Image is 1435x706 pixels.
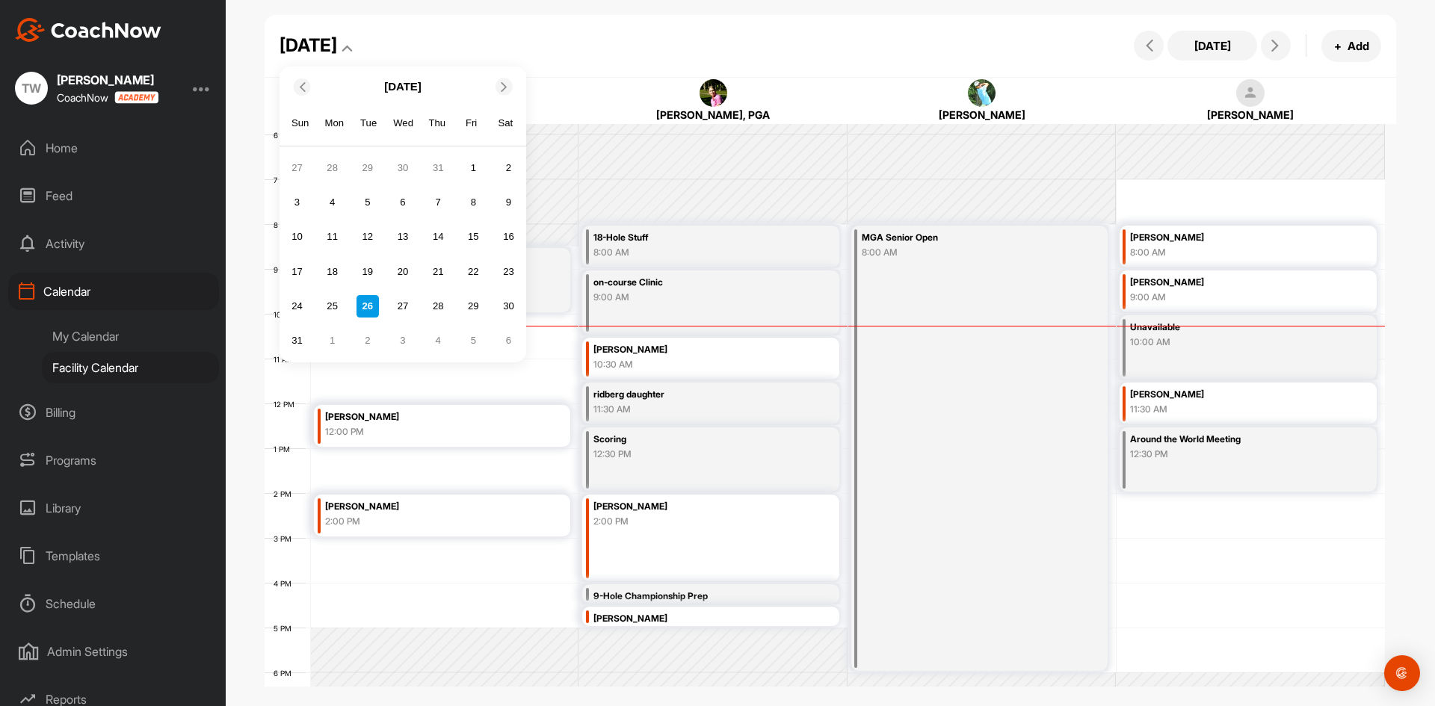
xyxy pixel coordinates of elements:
[427,157,449,179] div: Choose Thursday, July 31st, 2025
[498,329,520,352] div: Choose Saturday, September 6th, 2025
[1236,79,1265,108] img: square_default-ef6cabf814de5a2bf16c804365e32c732080f9872bdf737d349900a9daf73cf9.png
[1130,403,1330,416] div: 11:30 AM
[42,352,219,383] div: Facility Calendar
[700,79,728,108] img: square_095835cd76ac6bd3b20469ba0b26027f.jpg
[57,74,158,86] div: [PERSON_NAME]
[593,403,793,416] div: 11:30 AM
[462,191,484,214] div: Choose Friday, August 8th, 2025
[8,537,219,575] div: Templates
[265,400,309,409] div: 12 PM
[392,157,414,179] div: Choose Wednesday, July 30th, 2025
[1130,335,1330,349] div: 10:00 AM
[427,329,449,352] div: Choose Thursday, September 4th, 2025
[286,295,308,318] div: Choose Sunday, August 24th, 2025
[593,448,793,461] div: 12:30 PM
[321,191,344,214] div: Choose Monday, August 4th, 2025
[427,191,449,214] div: Choose Thursday, August 7th, 2025
[265,669,306,678] div: 6 PM
[286,329,308,352] div: Choose Sunday, August 31st, 2025
[498,157,520,179] div: Choose Saturday, August 2nd, 2025
[8,633,219,670] div: Admin Settings
[462,114,481,133] div: Fri
[1334,38,1342,54] span: +
[42,321,219,352] div: My Calendar
[321,260,344,282] div: Choose Monday, August 18th, 2025
[498,226,520,248] div: Choose Saturday, August 16th, 2025
[357,191,379,214] div: Choose Tuesday, August 5th, 2025
[1130,319,1330,336] div: Unavailable
[8,273,219,310] div: Calendar
[593,498,793,515] div: [PERSON_NAME]
[462,329,484,352] div: Choose Friday, September 5th, 2025
[8,394,219,431] div: Billing
[265,265,307,274] div: 9 AM
[384,78,422,96] p: [DATE]
[593,274,793,291] div: on-course Clinic
[286,157,308,179] div: Choose Sunday, July 27th, 2025
[1130,229,1330,247] div: [PERSON_NAME]
[265,624,306,633] div: 5 PM
[114,91,158,104] img: CoachNow acadmey
[280,32,337,59] div: [DATE]
[8,177,219,214] div: Feed
[357,157,379,179] div: Choose Tuesday, July 29th, 2025
[593,386,793,403] div: ridberg daughter
[357,295,379,318] div: Choose Tuesday, August 26th, 2025
[8,225,219,262] div: Activity
[15,18,161,42] img: CoachNow
[1130,386,1330,403] div: [PERSON_NAME]
[8,442,219,479] div: Programs
[265,579,306,588] div: 4 PM
[8,585,219,622] div: Schedule
[265,176,306,185] div: 7 AM
[57,91,158,104] div: CoachNow
[291,114,310,133] div: Sun
[593,610,793,628] div: [PERSON_NAME]
[393,114,413,133] div: Wed
[593,291,793,304] div: 9:00 AM
[359,114,378,133] div: Tue
[593,515,793,528] div: 2:00 PM
[1139,107,1363,123] div: [PERSON_NAME]
[357,226,379,248] div: Choose Tuesday, August 12th, 2025
[462,295,484,318] div: Choose Friday, August 29th, 2025
[357,329,379,352] div: Choose Tuesday, September 2nd, 2025
[862,229,1061,247] div: MGA Senior Open
[325,114,345,133] div: Mon
[462,260,484,282] div: Choose Friday, August 22nd, 2025
[8,489,219,527] div: Library
[1130,431,1330,448] div: Around the World Meeting
[265,489,306,498] div: 2 PM
[265,131,307,140] div: 6 AM
[870,107,1093,123] div: [PERSON_NAME]
[593,358,793,371] div: 10:30 AM
[321,226,344,248] div: Choose Monday, August 11th, 2025
[357,260,379,282] div: Choose Tuesday, August 19th, 2025
[392,329,414,352] div: Choose Wednesday, September 3rd, 2025
[593,431,793,448] div: Scoring
[427,260,449,282] div: Choose Thursday, August 21st, 2025
[1130,291,1330,304] div: 9:00 AM
[593,588,793,605] div: 9-Hole Championship Prep
[462,157,484,179] div: Choose Friday, August 1st, 2025
[286,260,308,282] div: Choose Sunday, August 17th, 2025
[15,72,48,105] div: TW
[1130,448,1330,461] div: 12:30 PM
[1321,30,1381,62] button: +Add
[321,157,344,179] div: Choose Monday, July 28th, 2025
[428,114,447,133] div: Thu
[392,260,414,282] div: Choose Wednesday, August 20th, 2025
[265,220,307,229] div: 8 AM
[321,329,344,352] div: Choose Monday, September 1st, 2025
[286,226,308,248] div: Choose Sunday, August 10th, 2025
[593,229,793,247] div: 18-Hole Stuff
[968,79,996,108] img: square_1707734b9169688d3d4311bb3a41c2ac.jpg
[265,355,309,364] div: 11 AM
[602,107,825,123] div: [PERSON_NAME], PGA
[593,246,793,259] div: 8:00 AM
[325,425,525,439] div: 12:00 PM
[1130,274,1330,291] div: [PERSON_NAME]
[265,534,306,543] div: 3 PM
[284,155,522,353] div: month 2025-08
[593,341,793,359] div: [PERSON_NAME]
